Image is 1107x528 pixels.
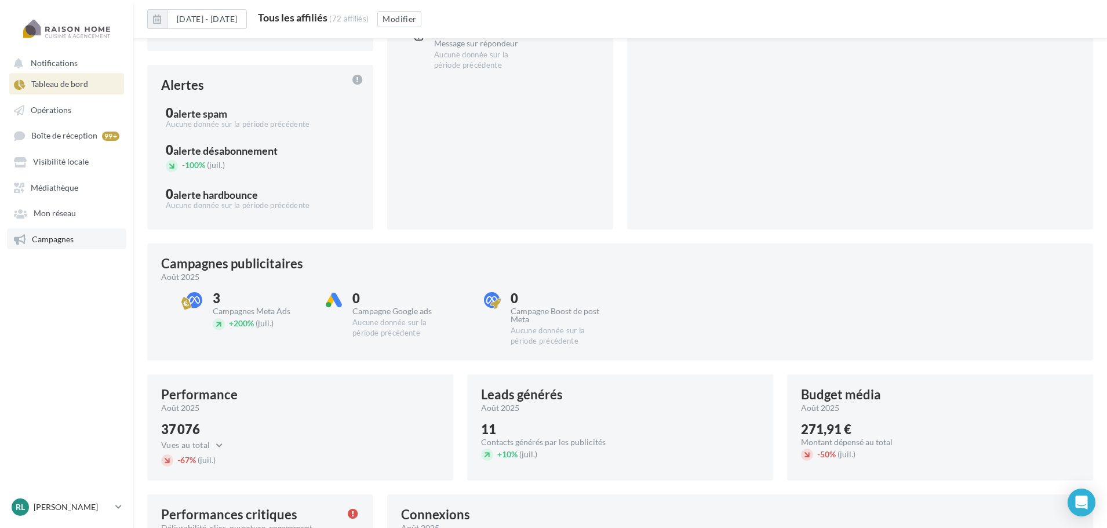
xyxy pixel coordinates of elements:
span: août 2025 [161,402,199,414]
div: 37 076 [161,423,229,436]
span: Boîte de réception [31,131,97,141]
div: Leads générés [481,388,563,401]
div: (72 affiliés) [329,14,369,23]
span: août 2025 [801,402,839,414]
span: Visibilité locale [33,157,89,167]
span: Campagnes [32,234,74,244]
a: RL [PERSON_NAME] [9,496,124,518]
div: alerte hardbounce [173,190,258,200]
div: Open Intercom Messenger [1068,489,1095,516]
div: 3 [213,292,309,305]
span: août 2025 [161,271,199,283]
span: Mon réseau [34,209,76,219]
span: - [182,160,185,170]
a: Médiathèque [7,177,126,198]
button: Vues au total [161,438,229,452]
button: [DATE] - [DATE] [147,9,247,29]
a: Tableau de bord [7,73,126,94]
span: + [229,318,234,328]
div: alerte spam [173,108,227,119]
div: Aucune donnée sur la période précédente [166,119,355,130]
div: 271,91 € [801,423,893,436]
div: Aucune donnée sur la période précédente [434,50,531,71]
div: Campagnes Meta Ads [213,307,309,315]
div: Campagnes publicitaires [161,257,303,270]
span: 50% [817,449,836,459]
div: 0 [166,107,355,119]
span: 200% [229,318,254,328]
div: 0 [166,188,355,201]
span: (juil.) [256,318,274,328]
span: (juil.) [198,455,216,465]
span: 67% [177,455,196,465]
div: Aucune donnée sur la période précédente [352,318,449,338]
div: 99+ [102,132,119,141]
div: 0 [352,292,449,305]
button: [DATE] - [DATE] [167,9,247,29]
span: (juil.) [207,160,225,170]
p: [PERSON_NAME] [34,501,111,513]
span: (juil.) [519,449,537,459]
div: Connexions [401,508,470,521]
div: Message sur répondeur [434,39,531,48]
a: Mon réseau [7,202,126,223]
span: (juil.) [837,449,855,459]
div: Contacts générés par les publicités [481,438,606,446]
span: Opérations [31,105,71,115]
a: Boîte de réception 99+ [7,125,126,146]
div: Tous les affiliés [258,12,327,23]
span: Médiathèque [31,183,78,192]
span: 100% [182,160,205,170]
div: Budget média [801,388,881,401]
button: Modifier [377,11,421,27]
div: 0 [166,144,355,156]
div: Performance [161,388,238,401]
div: Performances critiques [161,508,297,521]
div: Alertes [161,79,204,92]
a: Opérations [7,99,126,120]
span: RL [16,501,25,513]
div: 0 [511,292,607,305]
div: Campagne Google ads [352,307,449,315]
div: Aucune donnée sur la période précédente [166,201,355,211]
a: Campagnes [7,228,126,249]
span: Notifications [31,58,78,68]
span: août 2025 [481,402,519,414]
span: - [177,455,180,465]
span: + [497,449,502,459]
span: Tableau de bord [31,79,88,89]
div: Montant dépensé au total [801,438,893,446]
a: Visibilité locale [7,151,126,172]
div: Aucune donnée sur la période précédente [511,326,607,347]
span: 10% [497,449,518,459]
span: - [817,449,820,459]
div: Campagne Boost de post Meta [511,307,607,323]
div: alerte désabonnement [173,145,278,156]
div: 11 [481,423,606,436]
